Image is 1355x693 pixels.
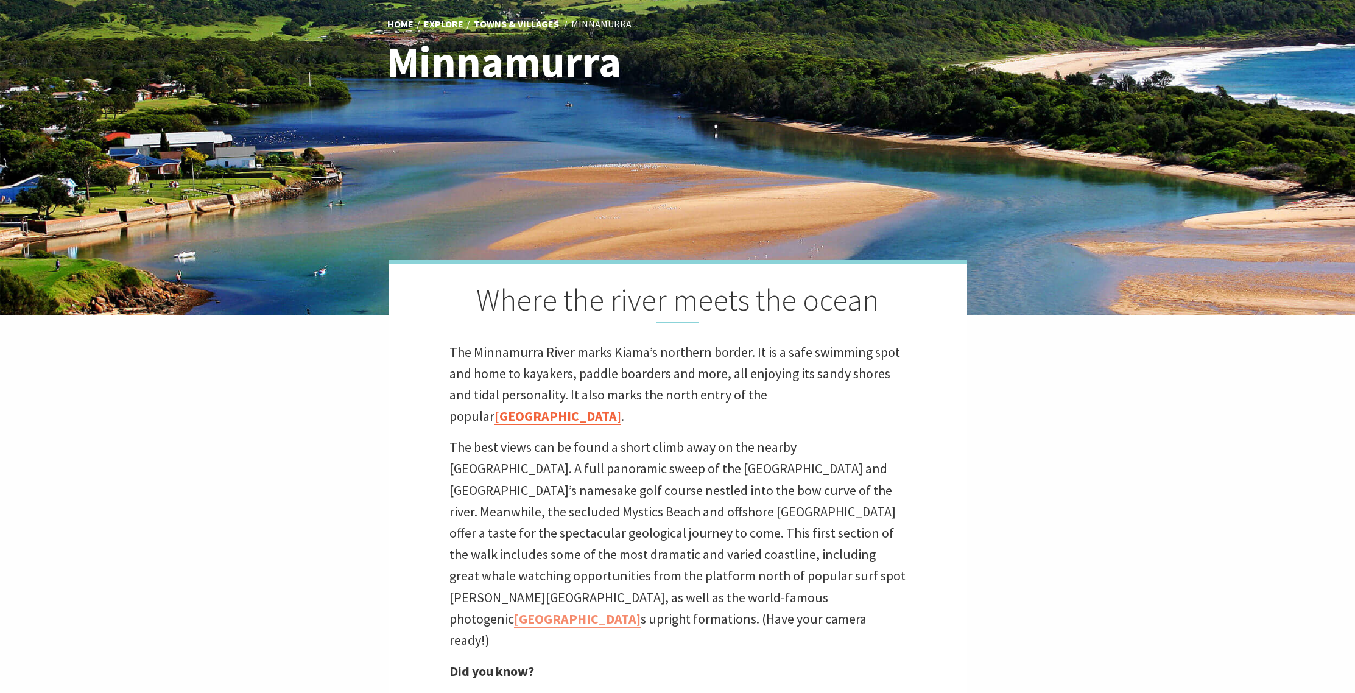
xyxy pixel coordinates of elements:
p: The best views can be found a short climb away on the nearby [GEOGRAPHIC_DATA]. A full panoramic ... [449,437,906,651]
a: Towns & Villages [474,18,559,31]
a: Explore [424,18,463,31]
a: Home [387,18,414,31]
strong: Did you know? [449,663,534,680]
h1: Minnamurra [387,38,731,85]
a: [GEOGRAPHIC_DATA] [514,610,641,628]
h2: Where the river meets the ocean [449,282,906,323]
li: Minnamurra [571,16,632,32]
p: The Minnamurra River marks Kiama’s northern border. It is a safe swimming spot and home to kayake... [449,342,906,427]
a: [GEOGRAPHIC_DATA] [494,407,621,425]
